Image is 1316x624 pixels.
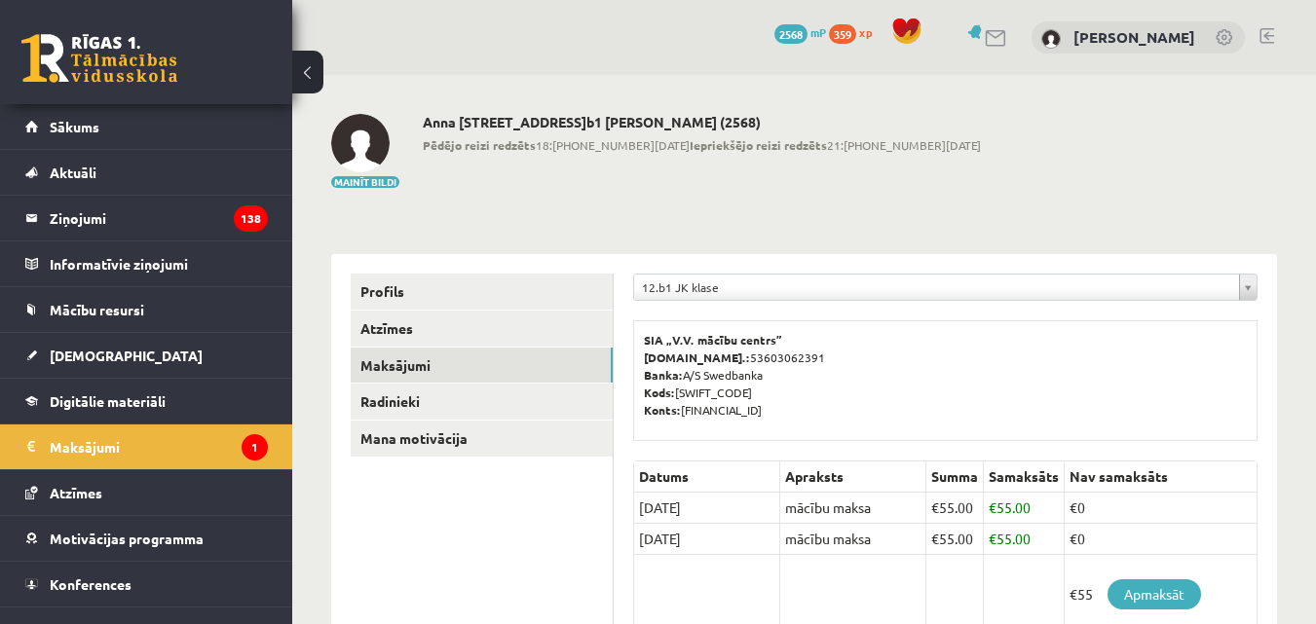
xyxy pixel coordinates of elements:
[926,524,984,555] td: 55.00
[25,424,268,469] a: Maksājumi1
[50,164,96,181] span: Aktuāli
[926,493,984,524] td: 55.00
[644,402,681,418] b: Konts:
[25,379,268,423] a: Digitālie materiāli
[1041,29,1061,49] img: Anna Bukovska
[774,24,808,44] span: 2568
[1065,493,1258,524] td: €0
[644,331,1247,419] p: 53603062391 A/S Swedbanka [SWIFT_CODE] [FINANCIAL_ID]
[989,530,996,547] span: €
[242,434,268,460] i: 1
[50,530,204,547] span: Motivācijas programma
[50,424,268,469] legend: Maksājumi
[25,241,268,286] a: Informatīvie ziņojumi
[690,137,827,153] b: Iepriekšējo reizi redzēts
[829,24,882,40] a: 359 xp
[1065,524,1258,555] td: €0
[331,176,399,188] button: Mainīt bildi
[1073,27,1195,47] a: [PERSON_NAME]
[50,196,268,240] legend: Ziņojumi
[1108,579,1201,609] a: Apmaksāt
[25,104,268,149] a: Sākums
[634,524,780,555] td: [DATE]
[931,530,939,547] span: €
[644,349,750,365] b: [DOMAIN_NAME].:
[331,114,390,172] img: Anna Bukovska
[25,333,268,378] a: [DEMOGRAPHIC_DATA]
[351,311,613,347] a: Atzīmes
[859,24,872,40] span: xp
[984,524,1065,555] td: 55.00
[984,461,1065,493] th: Samaksāts
[423,136,981,154] span: 18:[PHONE_NUMBER][DATE] 21:[PHONE_NUMBER][DATE]
[25,562,268,606] a: Konferences
[634,461,780,493] th: Datums
[50,575,132,593] span: Konferences
[423,137,536,153] b: Pēdējo reizi redzēts
[1065,461,1258,493] th: Nav samaksāts
[50,118,99,135] span: Sākums
[25,516,268,561] a: Motivācijas programma
[25,196,268,240] a: Ziņojumi138
[351,421,613,457] a: Mana motivācija
[25,470,268,515] a: Atzīmes
[634,275,1257,300] a: 12.b1 JK klase
[234,205,268,232] i: 138
[50,301,144,318] span: Mācību resursi
[810,24,826,40] span: mP
[984,493,1065,524] td: 55.00
[50,484,102,501] span: Atzīmes
[644,385,675,400] b: Kods:
[926,461,984,493] th: Summa
[351,274,613,310] a: Profils
[780,461,926,493] th: Apraksts
[780,524,926,555] td: mācību maksa
[25,287,268,332] a: Mācību resursi
[634,493,780,524] td: [DATE]
[21,34,177,83] a: Rīgas 1. Tālmācības vidusskola
[50,392,166,410] span: Digitālie materiāli
[351,384,613,420] a: Radinieki
[829,24,856,44] span: 359
[644,332,783,348] b: SIA „V.V. mācību centrs”
[642,275,1231,300] span: 12.b1 JK klase
[989,498,996,516] span: €
[774,24,826,40] a: 2568 mP
[50,241,268,286] legend: Informatīvie ziņojumi
[931,498,939,516] span: €
[25,150,268,195] a: Aktuāli
[50,347,203,364] span: [DEMOGRAPHIC_DATA]
[351,348,613,384] a: Maksājumi
[423,114,981,130] h2: Anna [STREET_ADDRESS]b1 [PERSON_NAME] (2568)
[644,367,683,383] b: Banka:
[780,493,926,524] td: mācību maksa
